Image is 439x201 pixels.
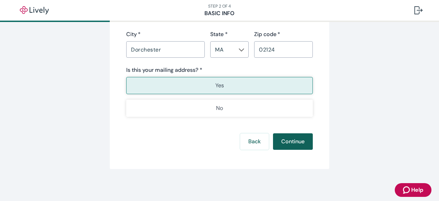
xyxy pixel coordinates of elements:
button: Continue [273,133,313,150]
img: Lively [15,6,54,14]
button: Back [240,133,269,150]
p: No [216,104,223,112]
label: City [126,30,141,38]
label: Zip code [254,30,280,38]
svg: Chevron icon [239,47,244,53]
button: Open [238,46,245,53]
button: Zendesk support iconHelp [395,183,431,197]
input: Zip code [254,43,313,56]
label: State * [210,30,228,38]
input: City [126,43,205,56]
p: Yes [215,81,224,90]
svg: Zendesk support icon [403,186,411,194]
label: Is this your mailing address? * [126,66,202,74]
input: -- [212,45,235,54]
button: Log out [409,2,428,19]
button: Yes [126,77,313,94]
button: No [126,100,313,117]
span: Help [411,186,423,194]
